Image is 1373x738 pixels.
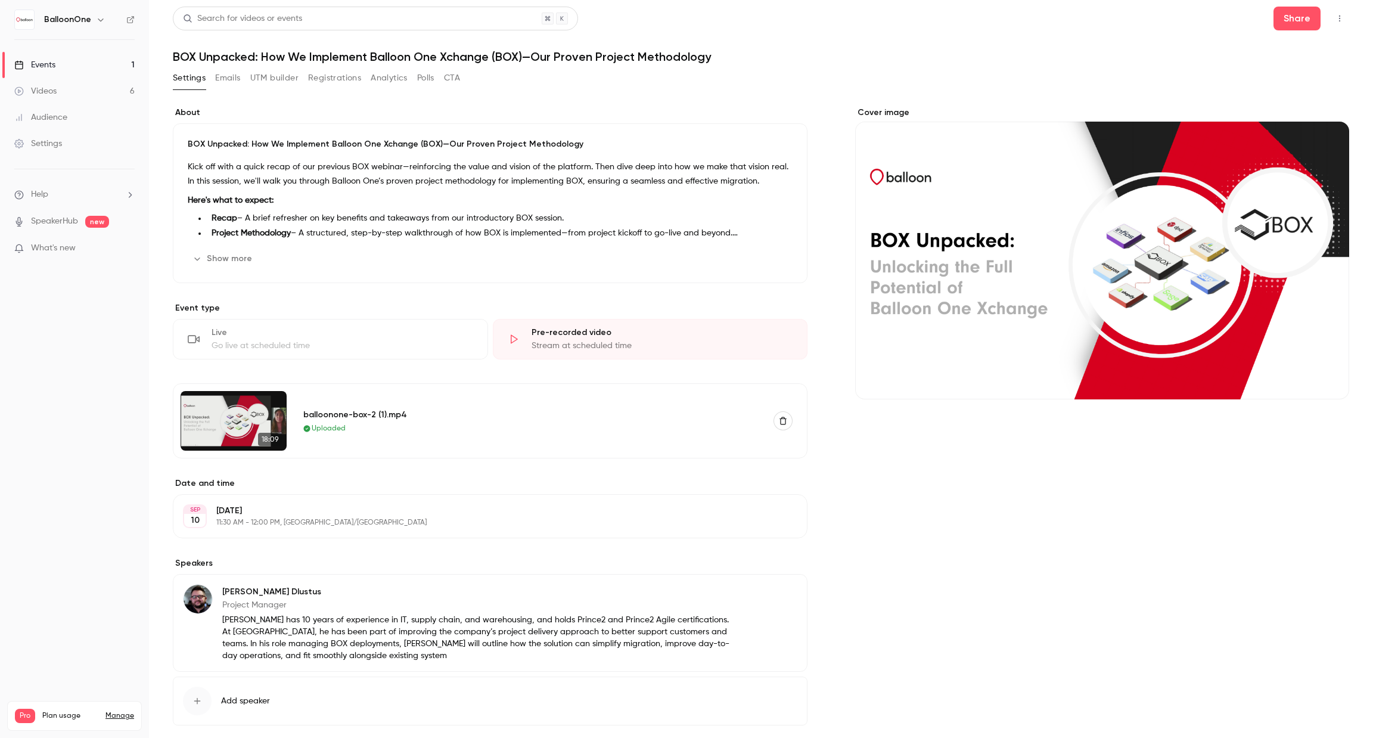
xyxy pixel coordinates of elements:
button: CTA [444,69,460,88]
iframe: Noticeable Trigger [120,243,135,254]
button: Emails [215,69,240,88]
span: Help [31,188,48,201]
label: About [173,107,807,119]
p: Event type [173,302,807,314]
img: BalloonOne [15,10,34,29]
span: 18:09 [258,433,282,446]
div: Events [14,59,55,71]
p: 11:30 AM - 12:00 PM, [GEOGRAPHIC_DATA]/[GEOGRAPHIC_DATA] [216,518,744,528]
div: Viktor Dlustus[PERSON_NAME] DlustusProject Manager[PERSON_NAME] has 10 years of experience in IT,... [173,574,807,672]
p: [DATE] [216,505,744,517]
p: BOX Unpacked: How We Implement Balloon One Xchange (BOX)—Our Proven Project Methodology [188,138,793,150]
h1: BOX Unpacked: How We Implement Balloon One Xchange (BOX)—Our Proven Project Methodology [173,49,1349,64]
p: Project Manager [222,599,730,611]
button: Polls [417,69,434,88]
strong: Recap [212,214,237,222]
p: [PERSON_NAME] has 10 years of experience in IT, supply chain, and warehousing, and holds Prince2 ... [222,614,730,662]
label: Date and time [173,477,807,489]
div: Audience [14,111,67,123]
div: Go live at scheduled time [212,340,473,352]
li: – A brief refresher on key benefits and takeaways from our introductory BOX session. [207,212,793,225]
a: SpeakerHub [31,215,78,228]
div: balloonone-box-2 (1).mp4 [303,408,760,421]
button: Analytics [371,69,408,88]
p: [PERSON_NAME] Dlustus [222,586,730,598]
img: Viktor Dlustus [184,585,212,613]
div: Pre-recorded video [532,327,793,339]
li: help-dropdown-opener [14,188,135,201]
strong: Here's what to expect: [188,196,274,204]
button: Settings [173,69,206,88]
h6: BalloonOne [44,14,91,26]
div: Videos [14,85,57,97]
span: new [85,216,109,228]
section: Cover image [855,107,1349,399]
a: Manage [105,711,134,721]
div: Stream at scheduled time [532,340,793,352]
button: Share [1273,7,1321,30]
span: Uploaded [312,423,346,434]
div: Settings [14,138,62,150]
span: What's new [31,242,76,255]
label: Cover image [855,107,1349,119]
li: – A structured, step-by-step walkthrough of how BOX is implemented—from project kickoff to go-liv... [207,227,793,240]
button: Registrations [308,69,361,88]
button: Add speaker [173,677,807,725]
strong: Project Methodology [212,229,291,237]
span: Add speaker [221,695,270,707]
button: Show more [188,249,259,268]
div: SEP [184,506,206,514]
div: LiveGo live at scheduled time [173,319,488,359]
p: 10 [191,514,200,526]
span: Pro [15,709,35,723]
span: Plan usage [42,711,98,721]
label: Speakers [173,557,807,569]
div: Search for videos or events [183,13,302,25]
p: Kick off with a quick recap of our previous BOX webinar—reinforcing the value and vision of the p... [188,160,793,188]
div: Live [212,327,473,339]
button: UTM builder [250,69,299,88]
div: Pre-recorded videoStream at scheduled time [493,319,808,359]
